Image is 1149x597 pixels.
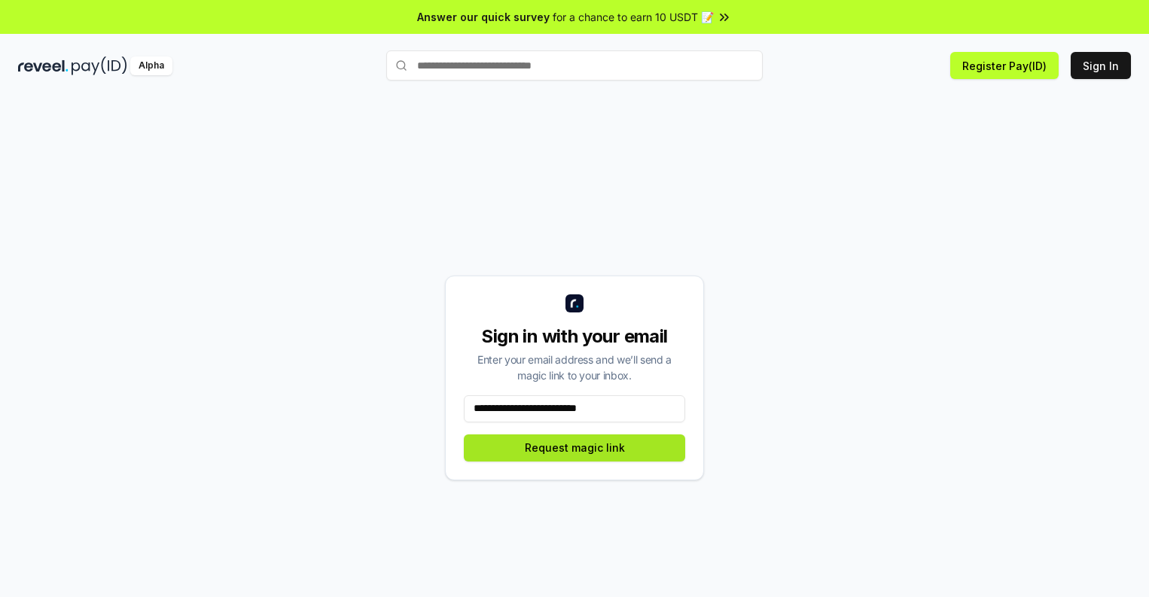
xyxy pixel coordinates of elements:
div: Alpha [130,56,172,75]
span: for a chance to earn 10 USDT 📝 [553,9,714,25]
button: Register Pay(ID) [950,52,1059,79]
button: Request magic link [464,434,685,461]
div: Enter your email address and we’ll send a magic link to your inbox. [464,352,685,383]
img: logo_small [565,294,584,312]
img: pay_id [72,56,127,75]
span: Answer our quick survey [417,9,550,25]
button: Sign In [1071,52,1131,79]
div: Sign in with your email [464,324,685,349]
img: reveel_dark [18,56,69,75]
